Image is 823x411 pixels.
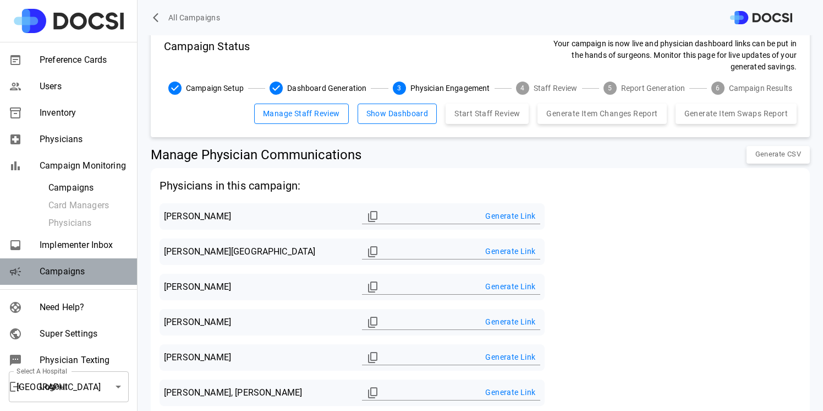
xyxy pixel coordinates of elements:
[168,11,220,25] span: All Campaigns
[747,146,810,164] button: Generate CSV
[410,83,490,94] span: Physician Engagement
[160,177,801,194] h6: Physicians in this campaign:
[729,83,792,94] span: Campaign Results
[362,276,384,298] button: Copied!
[358,104,437,124] button: Show Dashboard
[362,205,384,228] button: Copied!
[40,106,128,120] span: Inventory
[151,8,224,28] button: All Campaigns
[164,245,349,258] span: [PERSON_NAME][GEOGRAPHIC_DATA]
[534,83,578,94] span: Staff Review
[254,104,349,124] button: Manage Staff Review
[362,347,384,369] button: Copied!
[544,38,797,73] p: Your campaign is now live and physician dashboard links can be put in the hands of surgeons. Moni...
[164,316,349,329] span: [PERSON_NAME]
[446,104,529,124] button: Start Staff Review
[716,84,720,92] text: 6
[621,83,685,94] span: Report Generation
[730,11,792,25] img: DOCSI Logo
[481,241,540,262] button: Generate Link
[362,241,384,263] button: Copied!
[40,80,128,93] span: Users
[362,311,384,333] button: Copied!
[17,366,67,376] label: Select A Hospital
[397,84,401,92] text: 3
[164,280,349,294] span: [PERSON_NAME]
[164,386,349,399] span: [PERSON_NAME], [PERSON_NAME]
[164,210,349,223] span: [PERSON_NAME]
[608,84,612,92] text: 5
[9,371,129,402] div: [GEOGRAPHIC_DATA]
[287,83,366,94] span: Dashboard Generation
[537,104,666,124] button: Generate Item Changes Report
[40,53,128,67] span: Preference Cards
[151,146,361,164] h5: Manage Physician Communications
[48,181,128,194] span: Campaigns
[481,347,540,367] button: Generate Link
[481,277,540,297] button: Generate Link
[164,351,349,364] span: [PERSON_NAME]
[481,206,540,226] button: Generate Link
[40,265,128,278] span: Campaigns
[362,382,384,404] button: Copied!
[40,327,128,340] span: Super Settings
[481,312,540,332] button: Generate Link
[40,354,128,367] span: Physician Texting
[164,38,250,73] span: Campaign Status
[40,159,128,172] span: Campaign Monitoring
[676,104,797,124] button: Generate Item Swaps Report
[40,133,128,146] span: Physicians
[520,84,524,92] text: 4
[481,382,540,403] button: Generate Link
[186,83,244,94] span: Campaign Setup
[14,9,124,33] img: Site Logo
[40,301,128,314] span: Need Help?
[40,239,128,252] span: Implementer Inbox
